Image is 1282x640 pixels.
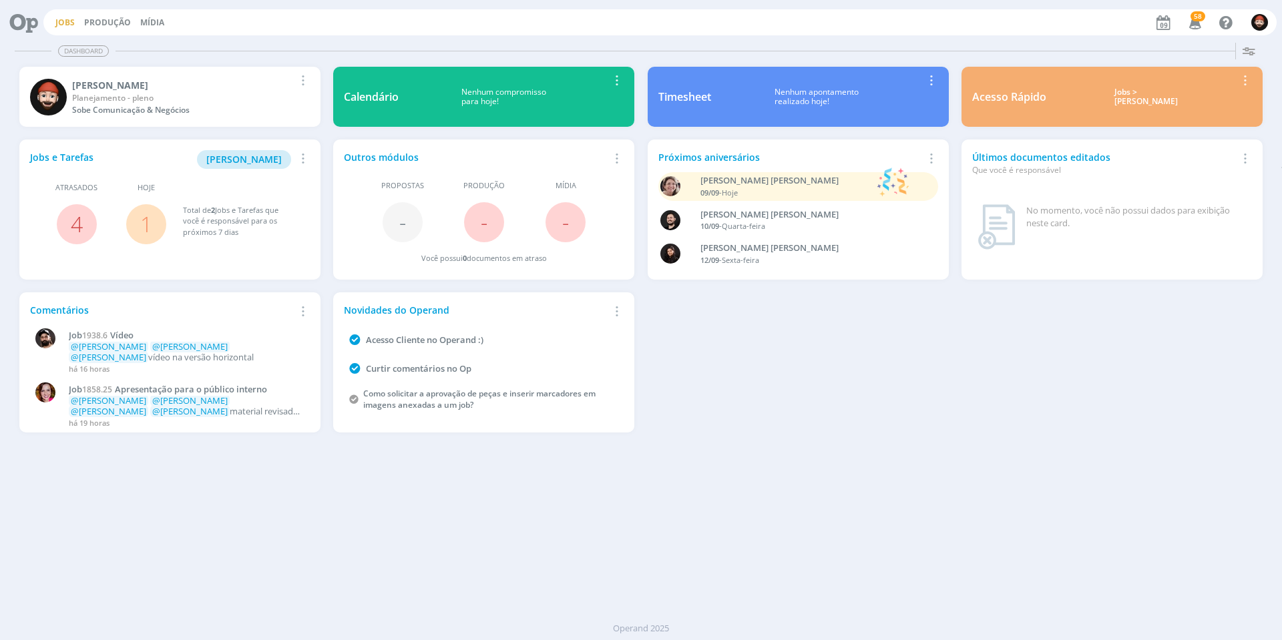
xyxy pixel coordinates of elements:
div: Timesheet [658,89,711,105]
span: Atrasados [55,182,97,194]
span: @[PERSON_NAME] [152,394,228,406]
img: B [660,210,680,230]
p: vídeo na versão horizontal [69,342,302,362]
div: Jobs e Tarefas [30,150,294,169]
span: 0 [463,253,467,263]
img: A [660,176,680,196]
div: Outros módulos [344,150,608,164]
span: Hoje [722,188,738,198]
span: Produção [463,180,505,192]
div: Luana da Silva de Andrade [700,242,917,255]
div: - [700,255,917,266]
button: Mídia [136,17,168,28]
div: Aline Beatriz Jackisch [700,174,871,188]
span: @[PERSON_NAME] [152,340,228,352]
button: Jobs [51,17,79,28]
span: @[PERSON_NAME] [71,394,146,406]
img: L [660,244,680,264]
div: No momento, você não possui dados para exibição neste card. [1026,204,1247,230]
span: - [562,208,569,236]
button: W [1251,11,1269,34]
div: Jobs > [PERSON_NAME] [1056,87,1237,107]
div: Bruno Corralo Granata [700,208,917,222]
span: 58 [1191,11,1205,21]
span: 12/09 [700,255,719,265]
div: - [700,221,917,232]
span: 2 [211,205,215,215]
a: 1 [140,210,152,238]
div: Comentários [30,303,294,317]
a: Jobs [55,17,75,28]
span: há 16 horas [69,364,110,374]
span: 10/09 [700,221,719,231]
div: William Meurer [72,78,294,92]
span: @[PERSON_NAME] [71,351,146,363]
span: [PERSON_NAME] [206,153,282,166]
div: Nenhum compromisso para hoje! [399,87,608,107]
a: Job1858.25Apresentação para o público interno [69,384,302,395]
div: Planejamento - pleno [72,92,294,104]
span: @[PERSON_NAME] [71,405,146,417]
span: Propostas [381,180,424,192]
a: Produção [84,17,131,28]
span: Mídia [556,180,576,192]
div: Sobe Comunicação & Negócios [72,104,294,116]
a: Acesso Cliente no Operand :) [366,334,483,346]
div: Novidades do Operand [344,303,608,317]
img: B [35,328,55,348]
span: @[PERSON_NAME] [71,340,146,352]
span: Apresentação para o público interno [115,383,267,395]
span: há 19 horas [69,418,110,428]
div: Próximos aniversários [658,150,923,164]
a: W[PERSON_NAME]Planejamento - plenoSobe Comunicação & Negócios [19,67,320,127]
button: 58 [1181,11,1208,35]
a: Job1938.6Vídeo [69,330,302,341]
a: 4 [71,210,83,238]
span: - [399,208,406,236]
div: Últimos documentos editados [972,150,1237,176]
span: - [481,208,487,236]
div: Que você é responsável [972,164,1237,176]
div: - [700,188,871,199]
img: W [30,79,67,115]
span: Sexta-feira [722,255,759,265]
span: 1938.6 [82,330,108,341]
a: Curtir comentários no Op [366,362,471,374]
img: dashboard_not_found.png [978,204,1016,250]
a: [PERSON_NAME] [197,152,291,165]
p: material revisado e atualizado na pasta [69,396,302,416]
span: 09/09 [700,188,719,198]
span: Dashboard [58,45,109,57]
span: Quarta-feira [722,221,765,231]
span: 1858.25 [82,384,112,395]
div: Nenhum apontamento realizado hoje! [711,87,923,107]
img: B [35,382,55,402]
a: Mídia [140,17,164,28]
div: Você possui documentos em atraso [421,253,547,264]
img: W [1251,14,1268,31]
button: Produção [80,17,135,28]
div: Total de Jobs e Tarefas que você é responsável para os próximos 7 dias [183,205,296,238]
div: Calendário [344,89,399,105]
span: Hoje [138,182,155,194]
a: TimesheetNenhum apontamentorealizado hoje! [648,67,949,127]
div: Acesso Rápido [972,89,1046,105]
span: Vídeo [110,329,134,341]
a: Como solicitar a aprovação de peças e inserir marcadores em imagens anexadas a um job? [363,388,596,410]
span: @[PERSON_NAME] [152,405,228,417]
button: [PERSON_NAME] [197,150,291,169]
